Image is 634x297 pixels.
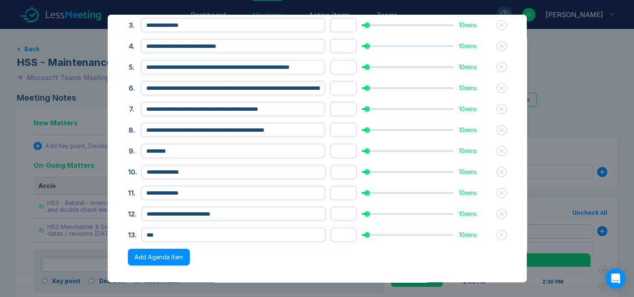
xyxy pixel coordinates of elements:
div: 10 mins [459,106,492,112]
button: 6. [128,83,136,93]
button: Add Agenda Item [128,249,190,266]
button: 7. [128,104,136,114]
button: 4. [128,41,136,51]
div: 10 mins [459,190,492,196]
button: 11. [128,188,136,198]
div: 10 mins [459,127,492,133]
button: 12. [128,209,136,219]
button: 10. [128,167,136,177]
button: 3. [128,20,136,30]
div: 10 mins [459,64,492,70]
button: 13. [128,230,136,240]
button: 9. [128,146,136,156]
div: 10 mins [459,169,492,175]
div: 10 mins [459,43,492,49]
div: 10 mins [459,148,492,154]
div: 10 mins [459,232,492,238]
div: Open Intercom Messenger [606,268,626,289]
button: 8. [128,125,136,135]
div: 10 mins [459,211,492,217]
div: 10 mins [459,85,492,91]
div: 10 mins [459,22,492,29]
button: 5. [128,62,136,72]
